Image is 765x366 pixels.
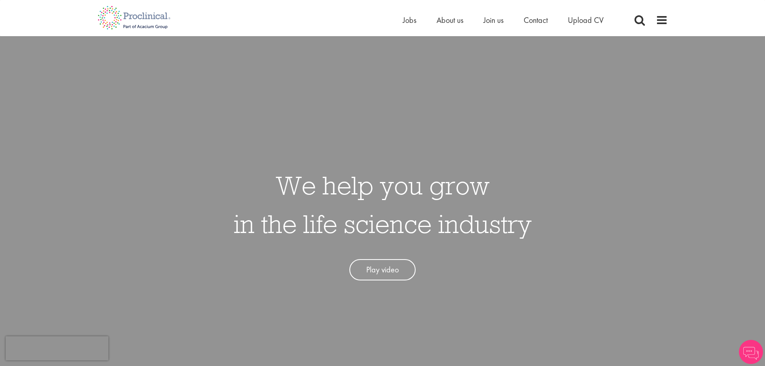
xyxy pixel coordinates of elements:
a: Upload CV [568,15,604,25]
h1: We help you grow in the life science industry [234,166,532,243]
a: Jobs [403,15,416,25]
a: Join us [483,15,504,25]
a: Play video [349,259,416,280]
img: Chatbot [739,340,763,364]
a: Contact [524,15,548,25]
a: About us [437,15,463,25]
